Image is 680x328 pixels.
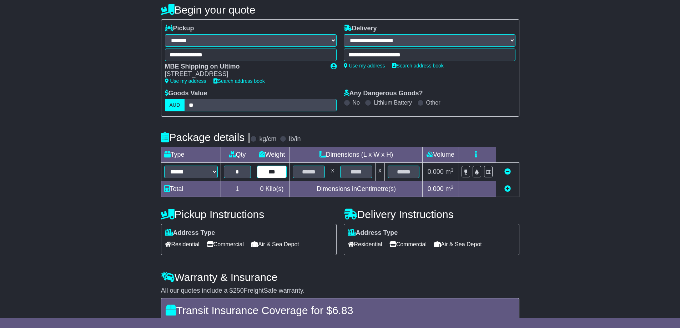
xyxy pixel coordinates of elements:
label: Address Type [348,229,398,237]
a: Use my address [165,78,206,84]
span: 0 [260,185,263,192]
td: 1 [221,181,254,197]
span: 0.000 [428,185,444,192]
label: Goods Value [165,90,207,97]
label: Pickup [165,25,194,32]
span: Residential [348,239,382,250]
h4: Pickup Instructions [161,208,337,220]
td: Volume [423,147,458,163]
sup: 3 [451,185,454,190]
div: [STREET_ADDRESS] [165,70,323,78]
span: Commercial [207,239,244,250]
div: All our quotes include a $ FreightSafe warranty. [161,287,519,295]
label: kg/cm [259,135,276,143]
label: Address Type [165,229,215,237]
a: Add new item [504,185,511,192]
td: Dimensions (L x W x H) [290,147,423,163]
sup: 3 [451,167,454,173]
a: Remove this item [504,168,511,175]
label: Delivery [344,25,377,32]
span: Air & Sea Depot [434,239,482,250]
td: Type [161,147,221,163]
label: lb/in [289,135,301,143]
a: Search address book [213,78,265,84]
h4: Begin your quote [161,4,519,16]
span: m [445,168,454,175]
label: No [353,99,360,106]
span: Air & Sea Depot [251,239,299,250]
span: 250 [233,287,244,294]
span: m [445,185,454,192]
h4: Transit Insurance Coverage for $ [166,304,515,316]
a: Search address book [392,63,444,69]
a: Use my address [344,63,385,69]
td: x [328,163,337,181]
h4: Package details | [161,131,251,143]
td: Total [161,181,221,197]
h4: Delivery Instructions [344,208,519,220]
span: Commercial [389,239,427,250]
td: Weight [254,147,290,163]
label: Lithium Battery [374,99,412,106]
td: Kilo(s) [254,181,290,197]
td: Qty [221,147,254,163]
div: MBE Shipping on Ultimo [165,63,323,71]
span: Residential [165,239,200,250]
h4: Warranty & Insurance [161,271,519,283]
span: 0.000 [428,168,444,175]
label: Any Dangerous Goods? [344,90,423,97]
label: AUD [165,99,185,111]
td: Dimensions in Centimetre(s) [290,181,423,197]
span: 6.83 [332,304,353,316]
label: Other [426,99,440,106]
td: x [375,163,384,181]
